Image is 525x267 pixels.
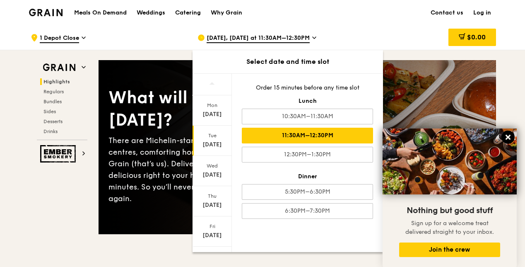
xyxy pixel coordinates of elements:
div: [DATE] [194,201,231,209]
span: Nothing but good stuff [407,206,493,216]
div: 12:30PM–1:30PM [242,147,373,163]
span: Desserts [43,119,63,124]
h1: Meals On Demand [74,9,127,17]
a: Weddings [132,0,170,25]
div: There are Michelin-star restaurants, hawker centres, comforting home-cooked classics… and Grain (... [108,135,297,204]
div: 5:30PM–6:30PM [242,184,373,200]
div: Tue [194,132,231,139]
span: 1 Depot Close [40,34,79,43]
span: Bundles [43,99,62,104]
div: Dinner [242,172,373,181]
div: Catering [175,0,201,25]
span: $0.00 [467,33,486,41]
div: Select date and time slot [193,57,383,67]
a: Log in [468,0,496,25]
div: [DATE] [194,231,231,240]
a: Why Grain [206,0,247,25]
img: Grain [29,9,63,16]
span: [DATE], [DATE] at 11:30AM–12:30PM [207,34,310,43]
div: Thu [194,193,231,199]
div: Lunch [242,97,373,105]
div: 6:30PM–7:30PM [242,203,373,219]
div: 11:30AM–12:30PM [242,128,373,143]
div: [DATE] [194,141,231,149]
button: Join the crew [399,243,500,257]
span: Highlights [43,79,70,85]
div: [DATE] [194,110,231,119]
a: Contact us [426,0,468,25]
button: Close [501,131,515,144]
div: Weddings [137,0,165,25]
div: [DATE] [194,171,231,179]
img: DSC07876-Edit02-Large.jpeg [383,129,517,194]
div: Mon [194,102,231,109]
span: Regulars [43,89,64,95]
span: Sides [43,109,56,114]
div: Wed [194,163,231,169]
span: Drinks [43,129,58,134]
div: Order 15 minutes before any time slot [242,84,373,92]
a: Catering [170,0,206,25]
img: Grain web logo [40,60,78,75]
img: Ember Smokery web logo [40,145,78,163]
div: What will you eat [DATE]? [108,87,297,131]
div: 10:30AM–11:30AM [242,109,373,124]
span: Sign up for a welcome treat delivered straight to your inbox. [405,220,494,235]
div: Fri [194,223,231,230]
div: Why Grain [211,0,242,25]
